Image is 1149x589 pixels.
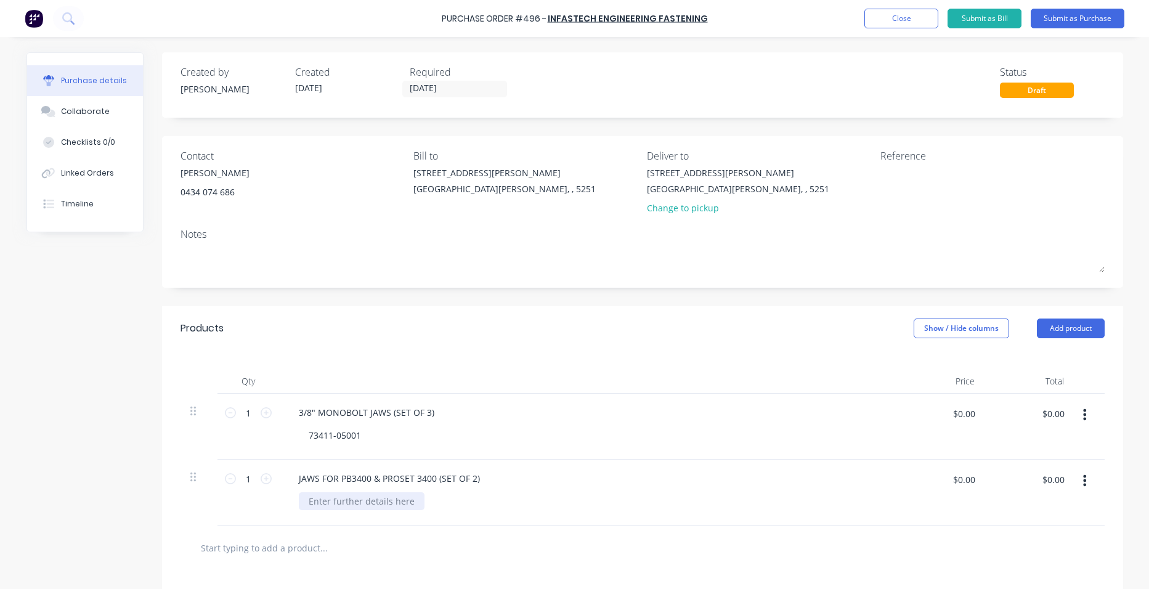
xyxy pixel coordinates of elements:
[181,65,285,79] div: Created by
[27,65,143,96] button: Purchase details
[181,227,1105,242] div: Notes
[25,9,43,28] img: Factory
[1031,9,1124,28] button: Submit as Purchase
[295,65,400,79] div: Created
[948,9,1021,28] button: Submit as Bill
[413,166,596,179] div: [STREET_ADDRESS][PERSON_NAME]
[895,369,985,394] div: Price
[181,166,250,179] div: [PERSON_NAME]
[914,319,1009,338] button: Show / Hide columns
[200,535,447,560] input: Start typing to add a product...
[299,426,371,444] div: 73411-05001
[1037,319,1105,338] button: Add product
[880,148,1105,163] div: Reference
[647,148,871,163] div: Deliver to
[181,185,250,198] div: 0434 074 686
[181,83,285,95] div: [PERSON_NAME]
[413,182,596,195] div: [GEOGRAPHIC_DATA][PERSON_NAME], , 5251
[548,12,708,25] a: Infastech Engineering Fastening
[181,321,224,336] div: Products
[61,106,110,117] div: Collaborate
[647,182,829,195] div: [GEOGRAPHIC_DATA][PERSON_NAME], , 5251
[61,168,114,179] div: Linked Orders
[647,166,829,179] div: [STREET_ADDRESS][PERSON_NAME]
[27,189,143,219] button: Timeline
[27,127,143,158] button: Checklists 0/0
[217,369,279,394] div: Qty
[289,404,444,421] div: 3/8" MONOBOLT JAWS (SET OF 3)
[647,201,829,214] div: Change to pickup
[181,148,405,163] div: Contact
[61,198,94,209] div: Timeline
[413,148,638,163] div: Bill to
[27,158,143,189] button: Linked Orders
[61,137,115,148] div: Checklists 0/0
[410,65,514,79] div: Required
[27,96,143,127] button: Collaborate
[289,469,490,487] div: JAWS FOR PB3400 & PROSET 3400 (SET OF 2)
[442,12,546,25] div: Purchase Order #496 -
[1000,83,1074,98] div: Draft
[864,9,938,28] button: Close
[985,369,1074,394] div: Total
[61,75,127,86] div: Purchase details
[1000,65,1105,79] div: Status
